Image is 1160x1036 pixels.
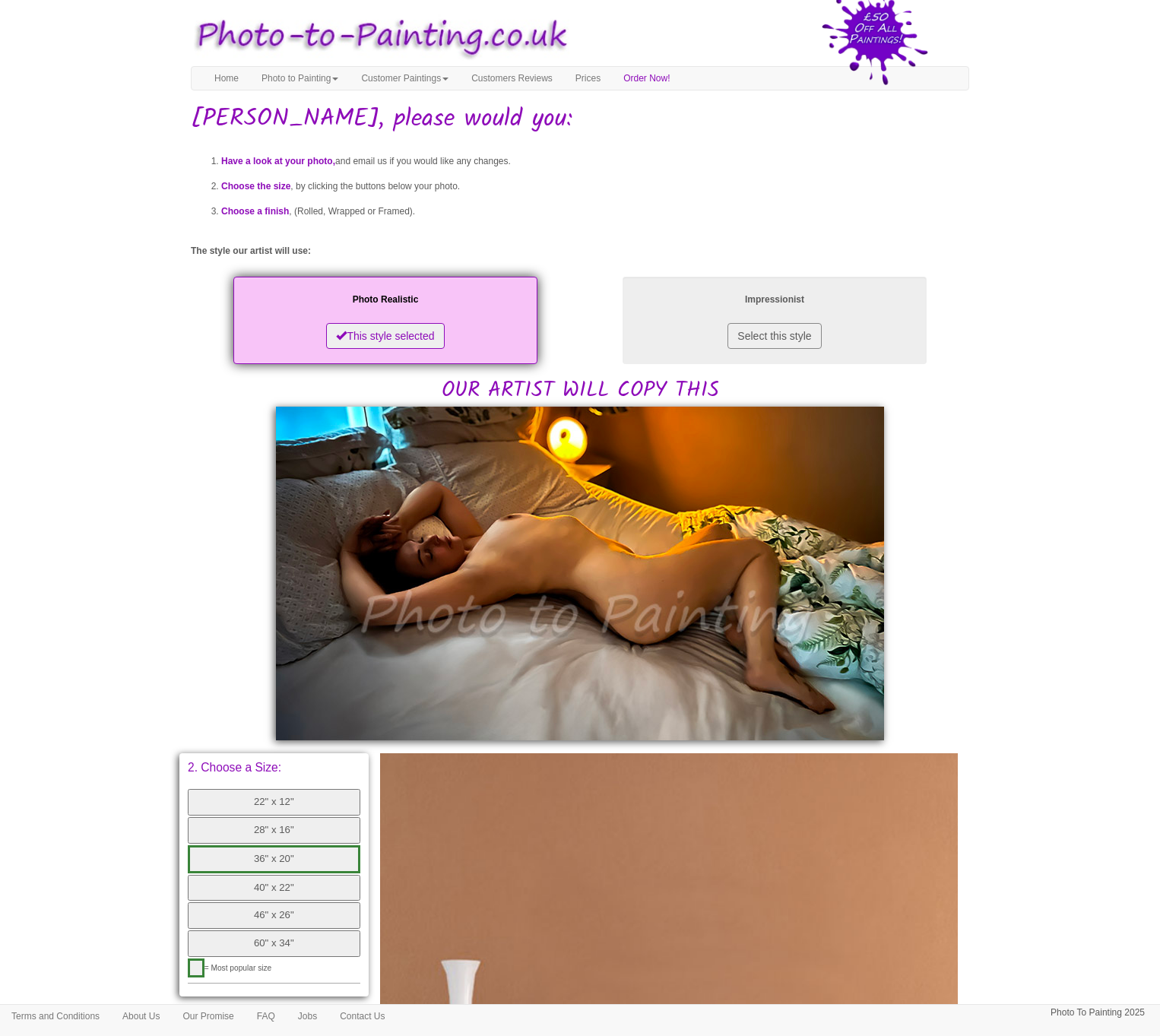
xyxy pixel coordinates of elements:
[191,273,969,403] h2: OUR ARTIST WILL COPY THIS
[460,67,564,90] a: Customers Reviews
[188,789,360,816] button: 22" x 12"
[276,407,884,740] img: Carlton, please would you:
[1051,1005,1145,1021] p: Photo To Painting 2025
[188,817,360,844] button: 28" x 16"
[221,181,290,192] span: Choose the size
[191,245,311,258] label: The style our artist will use:
[727,323,821,349] button: Select this style
[221,206,289,217] span: Choose a finish
[221,156,335,166] span: Have a look at your photo,
[326,323,444,349] button: This style selected
[188,902,360,929] button: 46" x 26"
[221,149,969,174] li: and email us if you would like any changes.
[350,67,460,90] a: Customer Paintings
[612,67,681,90] a: Order Now!
[171,1005,245,1028] a: Our Promise
[204,964,272,972] span: = Most popular size
[188,762,360,774] p: 2. Choose a Size:
[111,1005,171,1028] a: About Us
[250,67,350,90] a: Photo to Painting
[638,292,911,308] p: Impressionist
[249,292,522,308] p: Photo Realistic
[188,845,360,873] button: 36" x 20"
[221,174,969,199] li: , by clicking the buttons below your photo.
[246,1005,287,1028] a: FAQ
[191,106,969,132] h1: [PERSON_NAME], please would you:
[188,875,360,901] button: 40" x 22"
[287,1005,328,1028] a: Jobs
[328,1005,396,1028] a: Contact Us
[564,67,612,90] a: Prices
[203,67,250,90] a: Home
[188,930,360,957] button: 60" x 34"
[183,8,572,66] img: Photo to Painting
[221,199,969,224] li: , (Rolled, Wrapped or Framed).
